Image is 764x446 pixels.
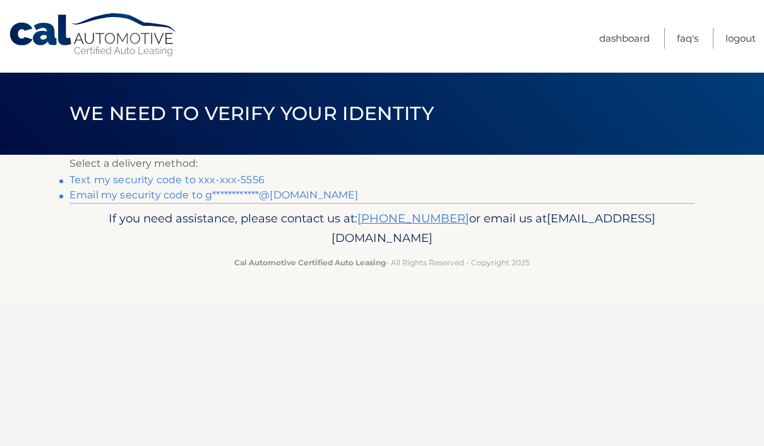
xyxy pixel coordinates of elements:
[78,208,686,249] p: If you need assistance, please contact us at: or email us at
[69,174,265,186] a: Text my security code to xxx-xxx-5556
[69,102,434,125] span: We need to verify your identity
[357,211,469,226] a: [PHONE_NUMBER]
[725,28,756,49] a: Logout
[8,13,179,57] a: Cal Automotive
[234,258,386,267] strong: Cal Automotive Certified Auto Leasing
[599,28,650,49] a: Dashboard
[677,28,698,49] a: FAQ's
[69,155,695,172] p: Select a delivery method:
[78,256,686,269] p: - All Rights Reserved - Copyright 2025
